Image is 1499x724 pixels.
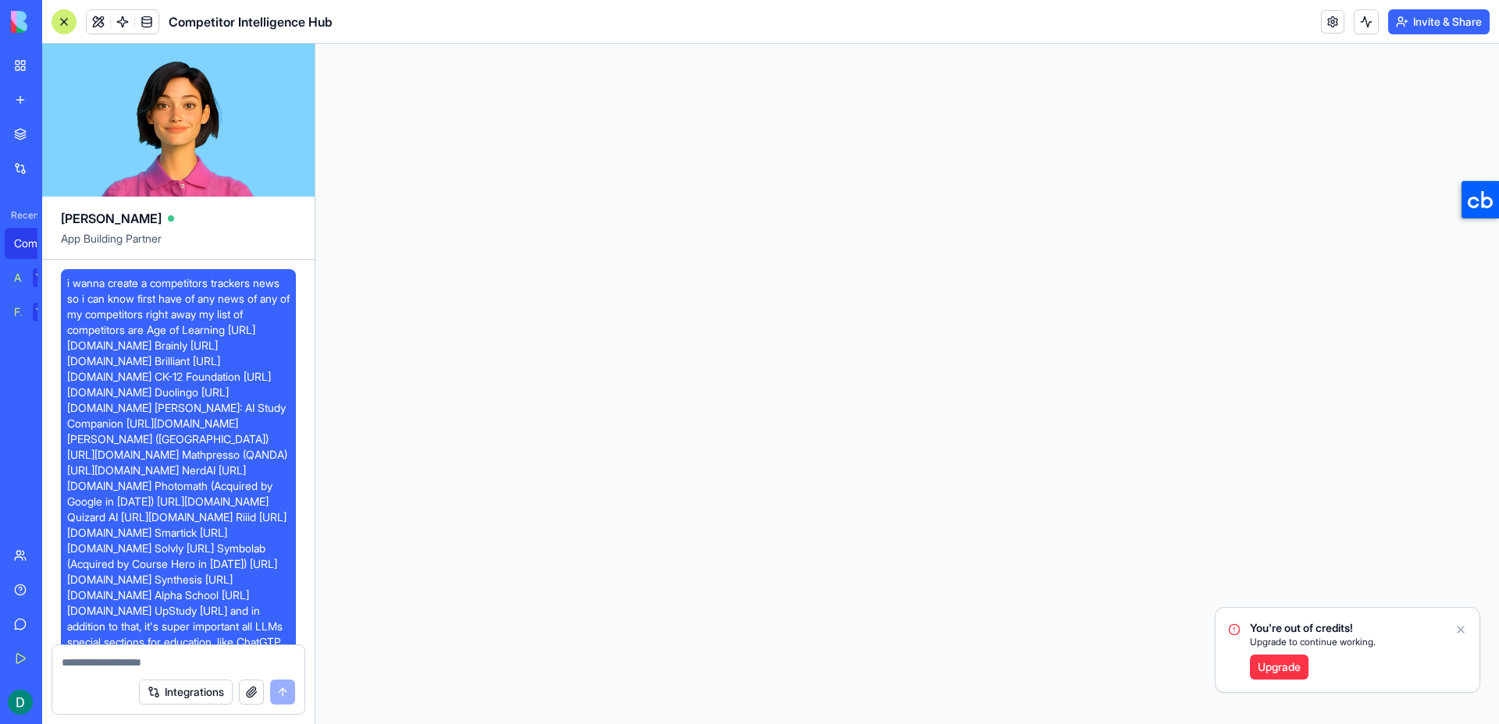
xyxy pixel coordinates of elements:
button: Invite & Share [1388,9,1490,34]
div: Feedback Form [14,304,22,320]
span: You're out of credits! [1250,620,1376,636]
div: TRY [33,303,58,321]
span: i wanna create a competitors trackers news so i can know first have of any news of any of my comp... [67,275,290,665]
img: ACg8ocLOXQ7lupjzvKsdczMEQFxSx6C6CoevETHTVymvBmqXdLDXuw=s96-c [8,690,33,715]
a: Upgrade [1250,655,1309,680]
button: Integrations [139,680,233,704]
span: Upgrade to continue working. [1250,636,1376,648]
span: Competitor Intelligence Hub [169,12,333,31]
a: Competitor Intelligence Hub [5,228,67,259]
img: logo [11,11,108,33]
span: [PERSON_NAME] [61,209,162,228]
div: TRY [33,268,58,287]
span: Recent [5,209,37,222]
a: Feedback FormTRY [5,296,67,328]
div: AI Logo Generator [14,270,22,286]
div: Competitor Intelligence Hub [14,236,58,251]
span: App Building Partner [61,231,296,259]
a: AI Logo GeneratorTRY [5,262,67,293]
